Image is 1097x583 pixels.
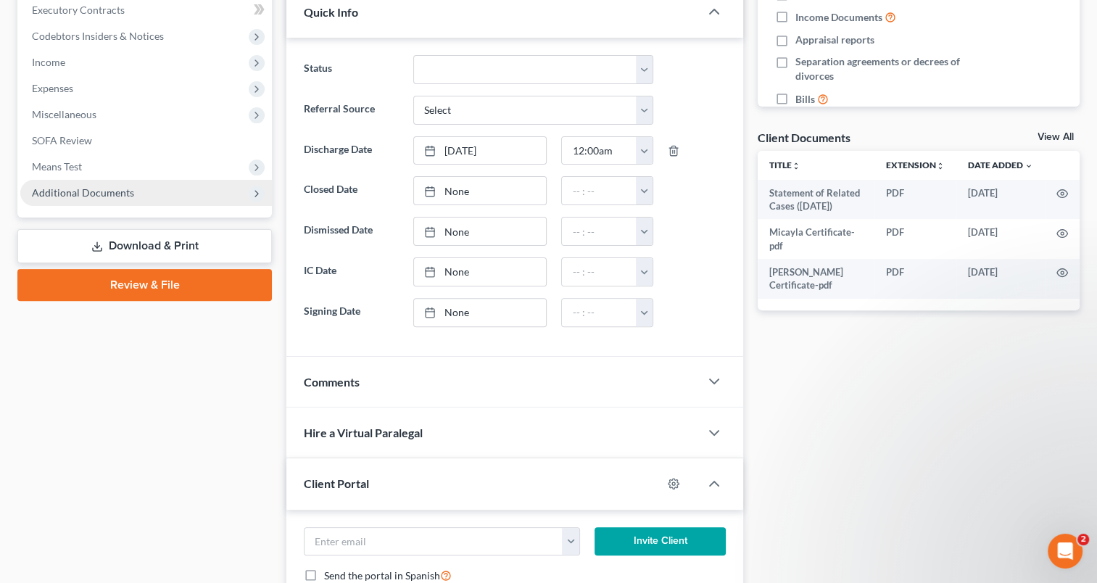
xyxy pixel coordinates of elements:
[70,7,165,18] h1: [PERSON_NAME]
[32,30,164,42] span: Codebtors Insiders & Notices
[795,10,882,25] span: Income Documents
[414,177,547,204] a: None
[64,211,267,239] div: example [PERSON_NAME] business interests
[1077,534,1089,545] span: 2
[17,269,272,301] a: Review & File
[20,128,272,154] a: SOFA Review
[69,472,80,484] button: Upload attachment
[1038,132,1074,142] a: View All
[70,18,144,33] p: Active 45m ago
[32,160,82,173] span: Means Test
[414,218,547,245] a: None
[12,360,278,403] div: Courtney says…
[562,137,637,165] input: -- : --
[874,180,956,220] td: PDF
[936,162,945,170] i: unfold_more
[198,360,278,392] div: Number 19
[12,50,278,70] div: [DATE]
[297,55,405,84] label: Status
[64,136,267,192] div: Thank you. Any way we can have the text wrap on A/B while we wait for this fix? It is cutting off...
[562,218,637,245] input: -- : --
[414,137,547,165] a: [DATE]
[12,423,238,554] div: Hi [PERSON_NAME]! I appreciate your patience with this. It looks like the dynamic form update for...
[956,219,1045,259] td: [DATE]
[23,78,226,107] div: SOFA is dynamic now. A/B should be done this week.
[12,442,278,466] textarea: Message…
[758,259,874,299] td: [PERSON_NAME] Certificate-pdf
[46,472,57,484] button: Gif picker
[9,6,37,33] button: go back
[595,527,726,556] button: Invite Client
[12,260,278,360] div: James says…
[41,8,65,31] img: Profile image for James
[12,260,238,348] div: Hi [PERSON_NAME]! I just looked in the [PERSON_NAME] case on A/B and I am not seeing anything cut...
[297,136,405,165] label: Discharge Date
[253,6,281,33] button: Home
[12,70,278,127] div: Katie says…
[795,92,815,107] span: Bills
[297,298,405,327] label: Signing Date
[32,4,125,16] span: Executory Contracts
[32,108,96,120] span: Miscellaneous
[23,268,226,339] div: Hi [PERSON_NAME]! I just looked in the [PERSON_NAME] case on A/B and I am not seeing anything cut...
[304,476,369,490] span: Client Portal
[304,426,423,439] span: Hire a Virtual Paralegal
[52,202,278,248] div: example [PERSON_NAME] business interests
[297,257,405,286] label: IC Date
[769,160,800,170] a: Titleunfold_more
[758,219,874,259] td: Micayla Certificate-pdf
[23,431,226,545] div: Hi [PERSON_NAME]! I appreciate your patience with this. It looks like the dynamic form update for...
[562,299,637,326] input: -- : --
[32,56,65,68] span: Income
[795,54,987,83] span: Separation agreements or decrees of divorces
[304,5,358,19] span: Quick Info
[32,134,92,146] span: SOFA Review
[795,33,874,47] span: Appraisal reports
[414,258,547,286] a: None
[304,375,360,389] span: Comments
[414,299,547,326] a: None
[956,180,1045,220] td: [DATE]
[22,472,34,484] button: Emoji picker
[1048,534,1082,568] iframe: Intercom live chat
[297,217,405,246] label: Dismissed Date
[562,258,637,286] input: -- : --
[1024,162,1033,170] i: expand_more
[305,528,563,555] input: Enter email
[758,130,850,145] div: Client Documents
[249,466,272,489] button: Send a message…
[210,368,267,383] div: Number 19
[32,186,134,199] span: Additional Documents
[758,180,874,220] td: Statement of Related Cases ([DATE])
[297,96,405,125] label: Referral Source
[968,160,1033,170] a: Date Added expand_more
[52,127,278,201] div: Thank you. Any way we can have the text wrap on A/B while we wait for this fix? It is cutting off...
[792,162,800,170] i: unfold_more
[324,569,440,582] span: Send the portal in Spanish
[32,82,73,94] span: Expenses
[874,259,956,299] td: PDF
[886,160,945,170] a: Extensionunfold_more
[297,176,405,205] label: Closed Date
[874,219,956,259] td: PDF
[12,70,238,115] div: SOFA is dynamic now. A/B should be done this week.
[562,177,637,204] input: -- : --
[956,259,1045,299] td: [DATE]
[17,229,272,263] a: Download & Print
[12,403,278,423] div: [DATE]
[12,127,278,202] div: Courtney says…
[12,202,278,260] div: Courtney says…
